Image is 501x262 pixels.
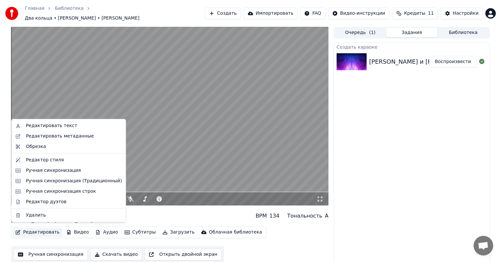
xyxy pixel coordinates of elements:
div: A [325,212,328,220]
div: Обрезка [26,143,46,150]
div: [PERSON_NAME] и [PERSON_NAME] кольца [369,57,498,66]
div: 134 [269,212,280,220]
button: Загрузить [160,228,197,237]
button: Настройки [441,8,483,19]
button: Библиотека [437,28,489,37]
button: FAQ [300,8,325,19]
div: Редактировать текст [26,123,77,129]
button: Субтитры [122,228,159,237]
div: Ручная синхронизация строк [26,188,96,195]
img: youka [5,7,18,20]
div: BPM [256,212,267,220]
div: Облачная библиотека [209,229,262,236]
div: Редактировать метаданные [26,133,94,139]
button: Импортировать [244,8,298,19]
div: Ручная синхронизация [26,167,81,174]
button: Кредиты11 [392,8,438,19]
div: Редактор дуэтов [26,199,66,205]
div: Удалить [26,212,46,219]
button: Видео-инструкции [328,8,389,19]
div: Создать караоке [334,43,490,51]
button: Создать [205,8,241,19]
span: 11 [428,10,434,17]
button: Открыть двойной экран [144,249,221,260]
button: Задания [386,28,438,37]
button: Видео [64,228,92,237]
button: Ручная синхронизация [14,249,88,260]
span: Два кольца • [PERSON_NAME] • [PERSON_NAME] [25,15,139,22]
a: Библиотека [55,5,83,12]
button: Скачать видео [90,249,142,260]
span: Кредиты [404,10,425,17]
button: Аудио [93,228,120,237]
div: Ручная синхронизация (Традиционный) [26,178,122,184]
div: Редактор стиля [26,157,64,163]
button: Очередь [335,28,386,37]
nav: breadcrumb [25,5,205,22]
button: Воспроизвести [429,56,477,68]
button: Редактировать [13,228,62,237]
span: ( 1 ) [369,29,375,36]
div: Тональность [287,212,322,220]
div: Настройки [453,10,478,17]
div: Открытый чат [474,236,493,255]
a: Главная [25,5,44,12]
